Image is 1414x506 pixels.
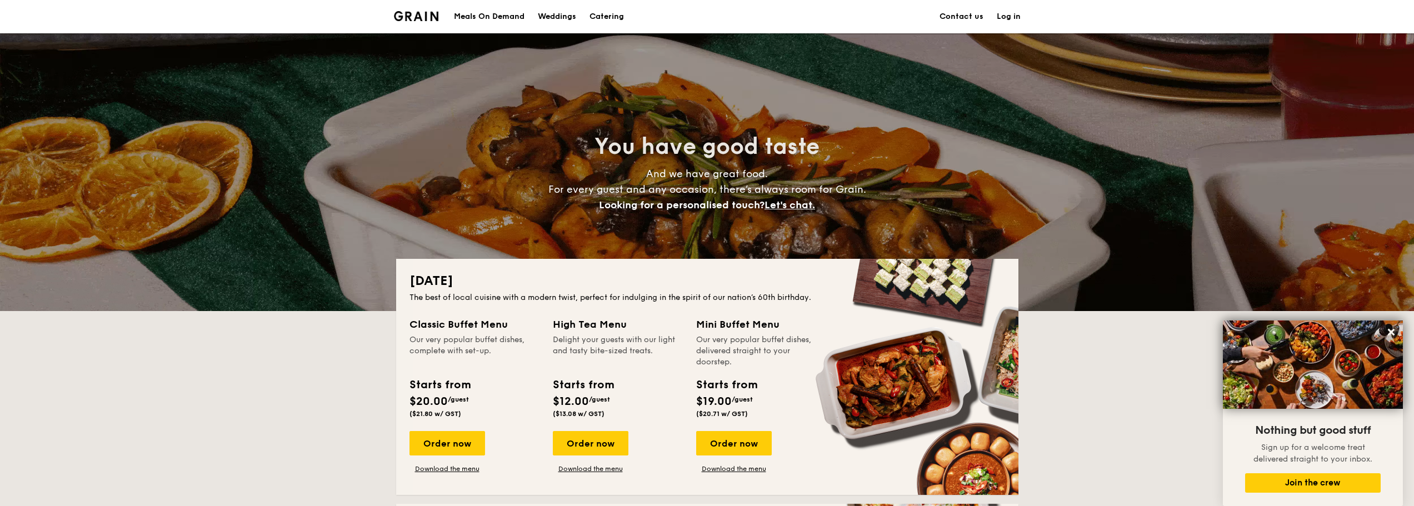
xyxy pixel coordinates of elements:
button: Close [1382,323,1400,341]
span: ($13.08 w/ GST) [553,410,604,418]
span: $20.00 [409,395,448,408]
a: Download the menu [409,464,485,473]
span: $12.00 [553,395,589,408]
span: Sign up for a welcome treat delivered straight to your inbox. [1253,443,1372,464]
div: Delight your guests with our light and tasty bite-sized treats. [553,334,683,368]
span: $19.00 [696,395,732,408]
a: Download the menu [553,464,628,473]
button: Join the crew [1245,473,1381,493]
div: Starts from [409,377,470,393]
span: ($21.80 w/ GST) [409,410,461,418]
span: /guest [589,395,610,403]
span: And we have great food. For every guest and any occasion, there’s always room for Grain. [548,168,866,211]
div: Order now [696,431,772,455]
div: Mini Buffet Menu [696,317,826,332]
img: DSC07876-Edit02-Large.jpeg [1223,320,1403,409]
div: Our very popular buffet dishes, delivered straight to your doorstep. [696,334,826,368]
span: You have good taste [594,133,820,160]
span: Nothing but good stuff [1255,424,1371,437]
img: Grain [394,11,439,21]
div: Order now [553,431,628,455]
div: Our very popular buffet dishes, complete with set-up. [409,334,539,368]
div: Starts from [696,377,757,393]
div: High Tea Menu [553,317,683,332]
span: Let's chat. [765,199,815,211]
h2: [DATE] [409,272,1005,290]
span: ($20.71 w/ GST) [696,410,748,418]
span: /guest [732,395,753,403]
a: Logotype [394,11,439,21]
span: Looking for a personalised touch? [599,199,765,211]
span: /guest [448,395,469,403]
div: Order now [409,431,485,455]
div: The best of local cuisine with a modern twist, perfect for indulging in the spirit of our nation’... [409,292,1005,303]
div: Classic Buffet Menu [409,317,539,332]
div: Starts from [553,377,613,393]
a: Download the menu [696,464,772,473]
